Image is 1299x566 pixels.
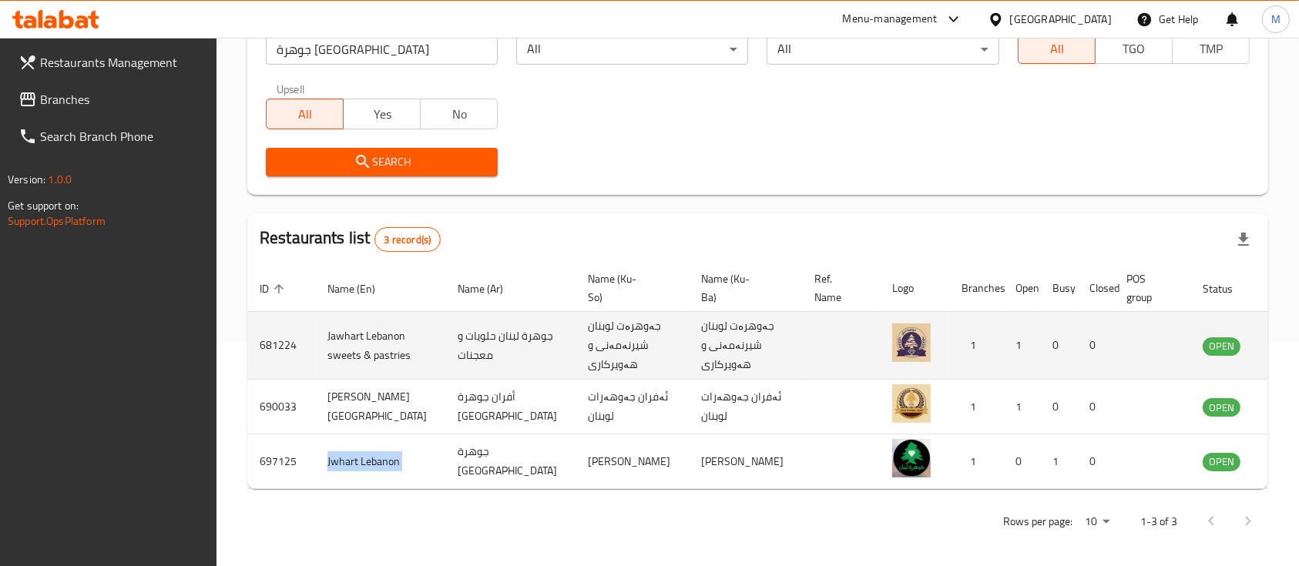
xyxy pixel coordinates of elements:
[445,312,576,380] td: جوهرة لبنان حلويات و معجنات
[1003,512,1072,531] p: Rows per page:
[247,312,315,380] td: 681224
[689,312,802,380] td: جەوهرەت لوبنان شیرنەمەنی و هەویرکاری
[576,312,689,380] td: جەوهرەت لوبنان شیرنەمەنی و هەویرکاری
[1126,270,1172,306] span: POS group
[1172,33,1250,64] button: TMP
[8,211,106,231] a: Support.OpsPlatform
[949,265,1003,312] th: Branches
[1077,265,1114,312] th: Closed
[458,280,523,298] span: Name (Ar)
[689,380,802,434] td: ئەفران جەوهەرات لوبنان
[1040,265,1077,312] th: Busy
[1203,337,1240,356] div: OPEN
[1203,280,1253,298] span: Status
[315,312,445,380] td: Jawhart Lebanon sweets & pastries
[1271,11,1281,28] span: M
[40,53,205,72] span: Restaurants Management
[1203,453,1240,471] span: OPEN
[40,90,205,109] span: Branches
[247,380,315,434] td: 690033
[327,280,395,298] span: Name (En)
[880,265,949,312] th: Logo
[1003,265,1040,312] th: Open
[588,270,670,306] span: Name (Ku-So)
[266,99,344,129] button: All
[1003,434,1040,489] td: 0
[814,270,861,306] span: Ref. Name
[949,434,1003,489] td: 1
[6,118,217,155] a: Search Branch Phone
[6,81,217,118] a: Branches
[315,434,445,489] td: Jwhart Lebanon
[1102,38,1166,60] span: TGO
[445,434,576,489] td: جوهرة [GEOGRAPHIC_DATA]
[1077,380,1114,434] td: 0
[1003,380,1040,434] td: 1
[689,434,802,489] td: [PERSON_NAME]
[350,103,415,126] span: Yes
[1140,512,1177,531] p: 1-3 of 3
[576,434,689,489] td: [PERSON_NAME]
[1025,38,1089,60] span: All
[260,226,441,252] h2: Restaurants list
[375,233,441,247] span: 3 record(s)
[315,380,445,434] td: [PERSON_NAME] [GEOGRAPHIC_DATA]
[1040,434,1077,489] td: 1
[266,148,498,176] button: Search
[1010,11,1112,28] div: [GEOGRAPHIC_DATA]
[8,169,45,189] span: Version:
[1040,312,1077,380] td: 0
[6,44,217,81] a: Restaurants Management
[1179,38,1244,60] span: TMP
[1077,434,1114,489] td: 0
[949,380,1003,434] td: 1
[701,270,784,306] span: Name (Ku-Ba)
[1003,312,1040,380] td: 1
[892,439,931,477] img: Jwhart Lebanon
[277,83,305,94] label: Upsell
[1203,337,1240,355] span: OPEN
[273,103,337,126] span: All
[576,380,689,434] td: ئەفران جەوهەرات لوبنان
[40,127,205,146] span: Search Branch Phone
[1095,33,1173,64] button: TGO
[48,169,72,189] span: 1.0.0
[1079,511,1116,534] div: Rows per page:
[8,196,79,216] span: Get support on:
[266,34,498,65] input: Search for restaurant name or ID..
[1040,380,1077,434] td: 0
[278,152,485,172] span: Search
[343,99,421,129] button: Yes
[1203,399,1240,417] span: OPEN
[1203,398,1240,417] div: OPEN
[767,34,999,65] div: All
[427,103,492,126] span: No
[516,34,748,65] div: All
[445,380,576,434] td: أفران جوهرة [GEOGRAPHIC_DATA]
[260,280,289,298] span: ID
[1077,312,1114,380] td: 0
[247,434,315,489] td: 697125
[843,10,938,28] div: Menu-management
[949,312,1003,380] td: 1
[420,99,498,129] button: No
[1018,33,1096,64] button: All
[892,384,931,423] img: Afran Jawharat Lebanon
[892,323,931,362] img: Jawhart Lebanon sweets & pastries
